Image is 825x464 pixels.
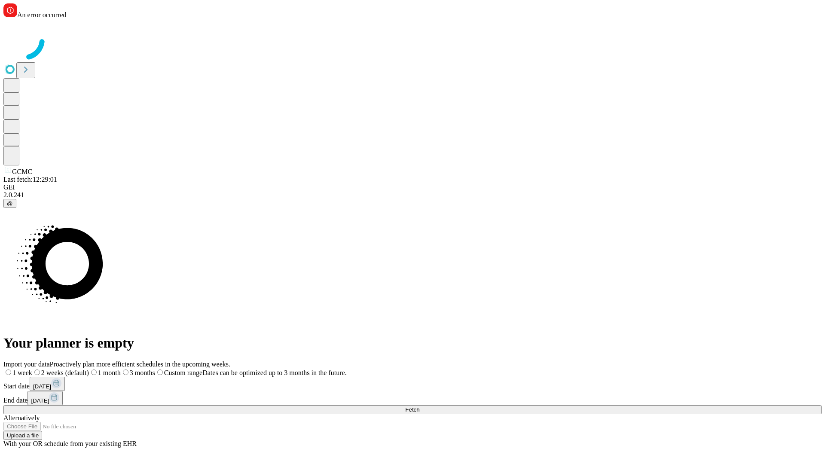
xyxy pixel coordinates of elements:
button: Fetch [3,405,822,414]
div: End date [3,391,822,405]
h1: Your planner is empty [3,335,822,351]
span: Last fetch: 12:29:01 [3,176,57,183]
span: With your OR schedule from your existing EHR [3,440,137,447]
input: Custom rangeDates can be optimized up to 3 months in the future. [157,369,163,375]
span: An error occurred [17,11,67,18]
input: 1 month [91,369,97,375]
div: 2.0.241 [3,191,822,199]
span: Import your data [3,360,50,368]
button: Upload a file [3,431,42,440]
button: @ [3,199,16,208]
span: 1 month [98,369,121,376]
div: Start date [3,377,822,391]
div: GEI [3,183,822,191]
span: 1 week [12,369,32,376]
button: [DATE] [27,391,63,405]
span: [DATE] [33,383,51,390]
span: 2 weeks (default) [41,369,89,376]
span: GCMC [12,168,32,175]
span: [DATE] [31,397,49,404]
input: 1 week [6,369,11,375]
button: [DATE] [30,377,65,391]
span: @ [7,200,13,207]
span: Alternatively [3,414,40,421]
span: Fetch [405,406,419,413]
span: Proactively plan more efficient schedules in the upcoming weeks. [50,360,230,368]
input: 2 weeks (default) [34,369,40,375]
span: 3 months [130,369,155,376]
span: Dates can be optimized up to 3 months in the future. [202,369,346,376]
input: 3 months [123,369,128,375]
span: Custom range [164,369,202,376]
